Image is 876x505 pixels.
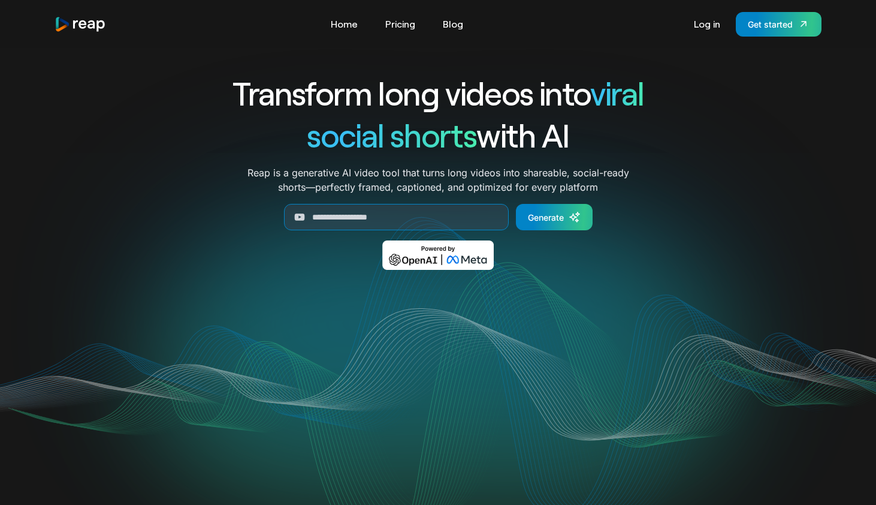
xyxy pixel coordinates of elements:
[247,166,629,194] p: Reap is a generative AI video tool that turns long videos into shareable, social-ready shorts—per...
[528,211,564,224] div: Generate
[325,14,364,34] a: Home
[736,12,821,37] a: Get started
[748,18,793,31] div: Get started
[189,204,687,230] form: Generate Form
[382,241,494,270] img: Powered by OpenAI & Meta
[437,14,469,34] a: Blog
[516,204,593,230] a: Generate
[688,14,726,34] a: Log in
[189,72,687,114] h1: Transform long videos into
[379,14,421,34] a: Pricing
[590,73,644,112] span: viral
[55,16,106,32] a: home
[55,16,106,32] img: reap logo
[307,115,476,154] span: social shorts
[189,114,687,156] h1: with AI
